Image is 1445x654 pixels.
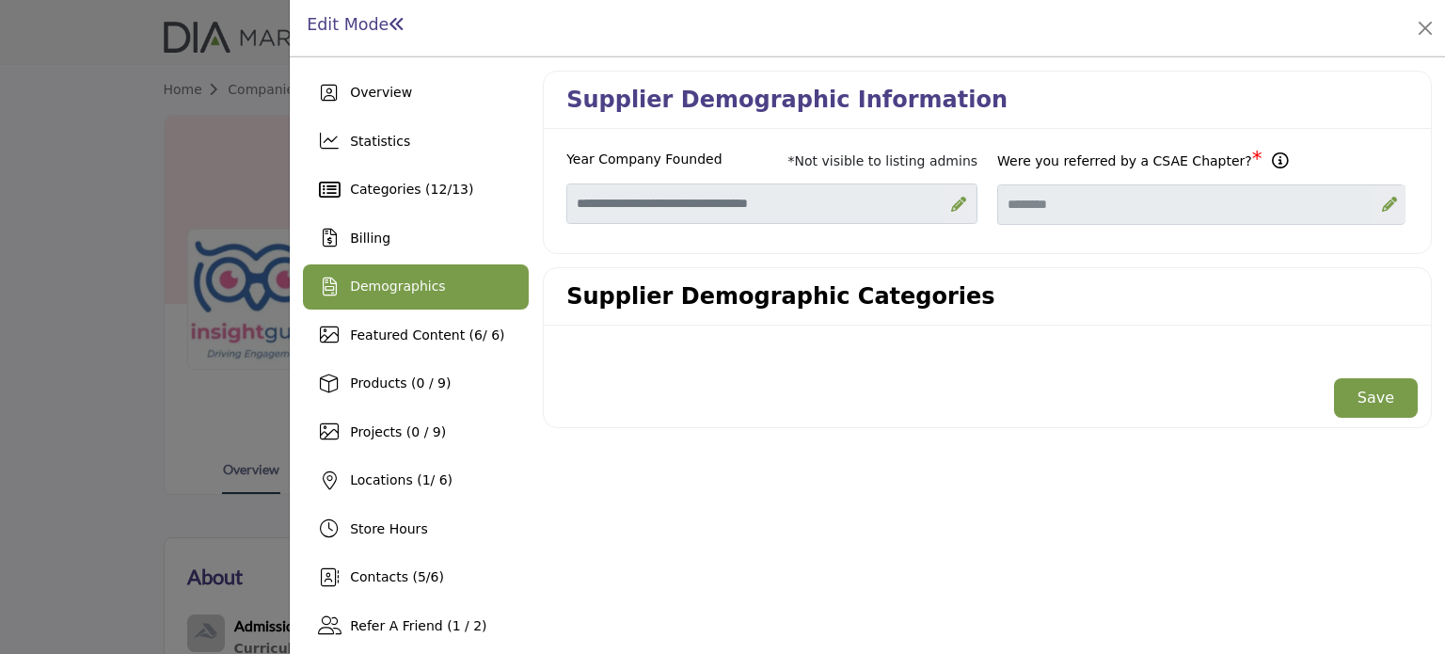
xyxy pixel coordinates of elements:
[350,521,427,536] span: Store Hours
[566,87,1008,114] h2: Supplier Demographic Information
[474,327,483,343] span: 6
[566,283,994,311] h3: Supplier Demographic Categories
[997,152,1252,171] label: Were you referred by a CSAE Chapter?
[350,134,410,149] span: Statistics
[418,569,426,584] span: 5
[788,153,978,168] span: *Not visible to listing admins
[566,150,722,169] label: Year Company Founded
[431,182,448,197] span: 12
[350,424,446,439] span: Projects (0 / 9)
[350,375,451,391] span: Products (0 / 9)
[350,327,504,343] span: Featured Content ( / 6)
[422,472,431,487] span: 1
[350,182,473,197] span: Categories ( / )
[431,569,439,584] span: 6
[307,15,405,35] h1: Edit Mode
[452,182,468,197] span: 13
[1412,15,1438,41] button: Close
[350,569,444,584] span: Contacts ( / )
[350,279,445,294] span: Demographics
[1334,378,1418,418] button: Save
[350,231,390,246] span: Billing
[350,85,412,100] span: Overview
[350,618,486,633] span: Refer A Friend (1 / 2)
[566,183,977,224] input: Enter value for Year Company Founded
[997,184,1405,225] select: Select Options
[350,472,453,487] span: Locations ( / 6)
